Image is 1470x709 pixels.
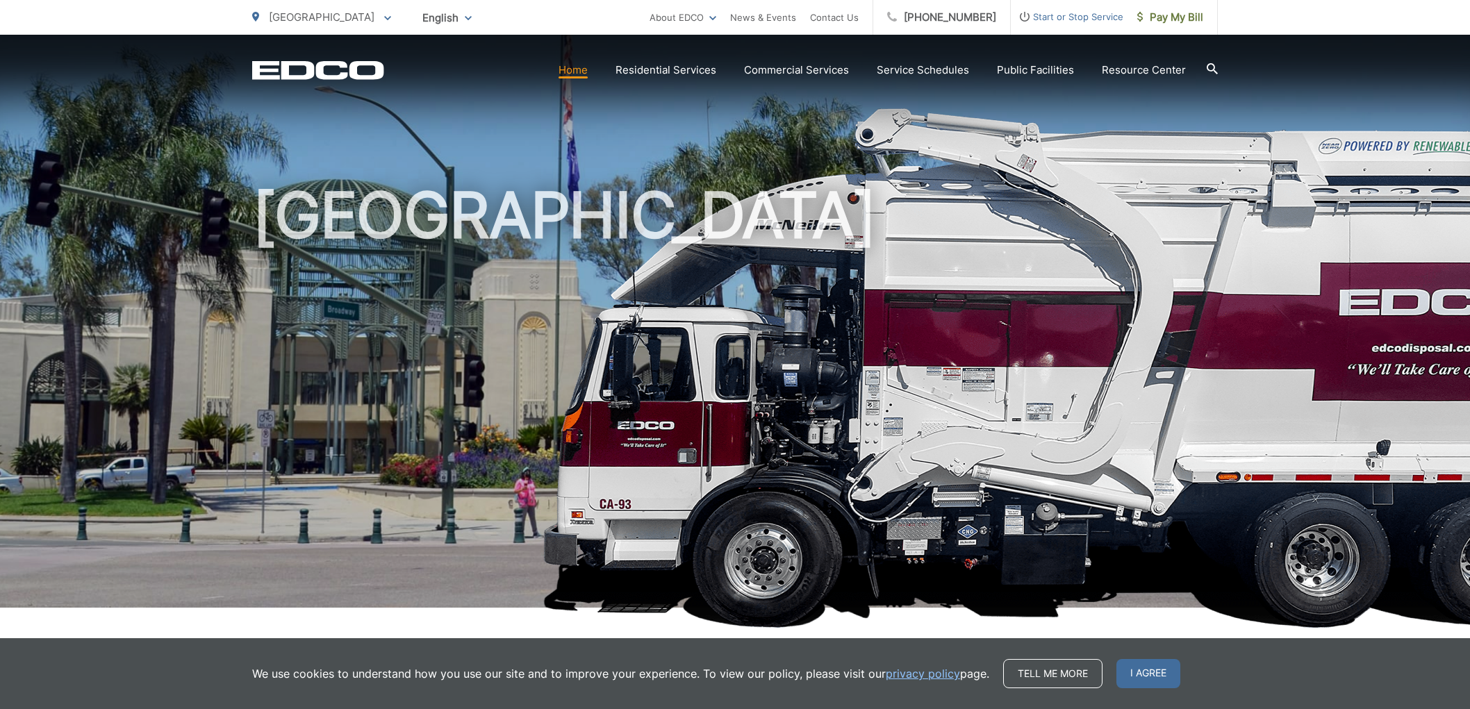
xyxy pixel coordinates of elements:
a: About EDCO [650,9,716,26]
a: Commercial Services [744,62,849,78]
a: Contact Us [810,9,859,26]
span: English [412,6,482,30]
span: I agree [1116,659,1180,688]
span: [GEOGRAPHIC_DATA] [269,10,374,24]
a: Home [559,62,588,78]
a: Tell me more [1003,659,1102,688]
a: Service Schedules [877,62,969,78]
p: We use cookies to understand how you use our site and to improve your experience. To view our pol... [252,665,989,682]
span: Pay My Bill [1137,9,1203,26]
a: EDCD logo. Return to the homepage. [252,60,384,80]
h1: [GEOGRAPHIC_DATA] [252,181,1218,620]
a: News & Events [730,9,796,26]
a: Residential Services [616,62,716,78]
a: privacy policy [886,665,960,682]
a: Public Facilities [997,62,1074,78]
a: Resource Center [1102,62,1186,78]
